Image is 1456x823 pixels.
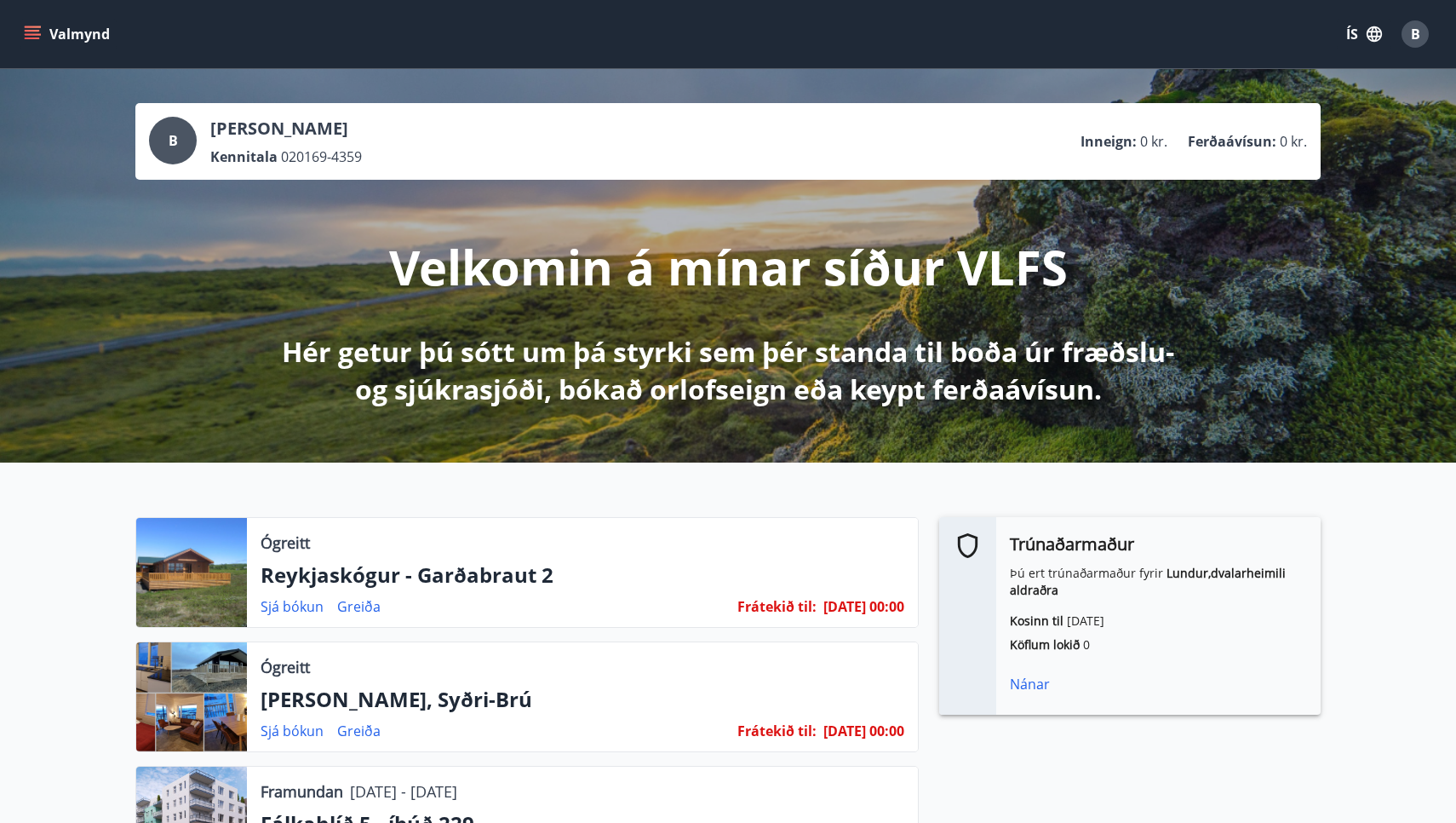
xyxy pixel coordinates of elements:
[261,561,904,590] p: Reykjaskógur - Garðabraut 2
[823,722,904,740] span: [DATE] 00:00
[1280,132,1307,151] span: 0 kr.
[1010,531,1307,558] h6: Trúnaðarmaður
[210,117,362,141] p: [PERSON_NAME]
[1010,636,1307,653] p: Köflum lokið
[1188,132,1276,151] p: Ferðaávísun :
[1140,132,1167,151] span: 0 kr.
[261,685,904,714] p: [PERSON_NAME], Syðri-Brú
[1010,565,1307,599] p: Þú ert trúnaðarmaður fyrir
[261,597,324,616] a: Sjá bókun
[737,722,817,740] span: Frátekið til :
[20,19,117,49] button: menu
[1395,14,1436,55] button: B
[389,234,1068,299] p: Velkomin á mínar síður VLFS
[737,597,817,616] span: Frátekið til :
[261,722,324,740] a: Sjá bókun
[210,147,278,166] p: Kennitala
[278,333,1178,408] p: Hér getur þú sótt um þá styrki sem þér standa til boða úr fræðslu- og sjúkrasjóði, bókað orlofsei...
[1083,636,1090,653] span: 0
[1067,613,1104,629] span: [DATE]
[261,656,310,678] p: Ógreitt
[261,532,310,554] p: Ógreitt
[337,597,381,616] a: Greiða
[350,780,457,803] p: [DATE] - [DATE]
[1010,613,1307,630] p: Kosinn til
[1081,132,1137,151] p: Inneign :
[281,147,362,166] span: 020169-4359
[1010,674,1307,694] div: Nánar
[1411,25,1420,43] span: B
[261,780,343,803] p: Framundan
[169,131,178,150] span: B
[1010,565,1286,598] strong: Lundur,dvalarheimili aldraðra
[337,722,381,740] a: Greiða
[1337,19,1391,49] button: ÍS
[823,597,904,616] span: [DATE] 00:00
